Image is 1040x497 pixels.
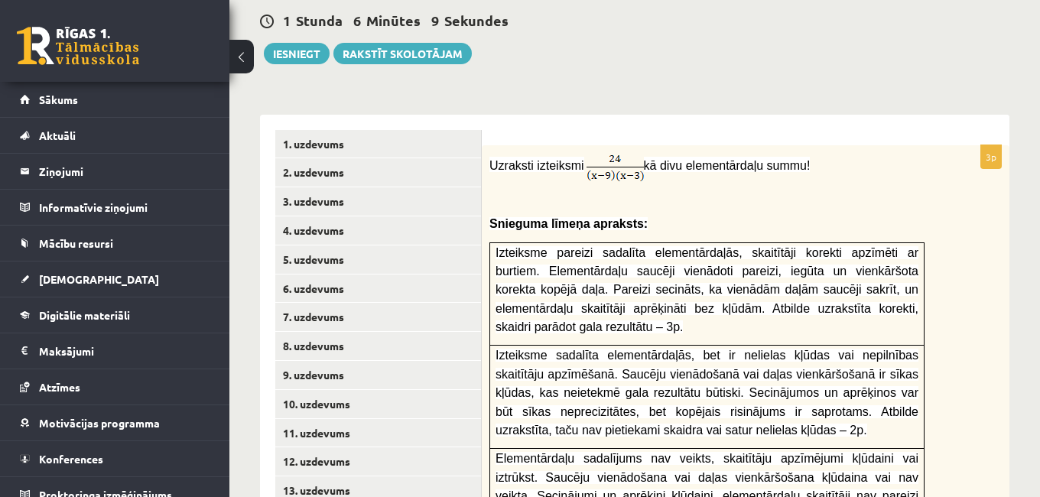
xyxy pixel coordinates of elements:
[283,11,291,29] span: 1
[275,187,481,216] a: 3. uzdevums
[353,11,361,29] span: 6
[17,27,139,65] a: Rīgas 1. Tālmācības vidusskola
[496,349,918,437] span: Izteiksme sadalīta elementārdaļās, bet ir nelielas kļūdas vai nepilnības skaitītāju apzīmēšanā. S...
[264,43,330,64] button: Iesniegt
[39,128,76,142] span: Aktuāli
[275,390,481,418] a: 10. uzdevums
[296,11,343,29] span: Stunda
[333,43,472,64] a: Rakstīt skolotājam
[275,332,481,360] a: 8. uzdevums
[366,11,421,29] span: Minūtes
[275,447,481,476] a: 12. uzdevums
[39,308,130,322] span: Digitālie materiāli
[20,226,210,261] a: Mācību resursi
[20,369,210,404] a: Atzīmes
[39,416,160,430] span: Motivācijas programma
[20,441,210,476] a: Konferences
[39,333,210,369] legend: Maksājumi
[275,303,481,331] a: 7. uzdevums
[20,297,210,333] a: Digitālie materiāli
[489,159,584,172] span: Uzraksti izteiksmi
[20,154,210,189] a: Ziņojumi
[275,158,481,187] a: 2. uzdevums
[275,130,481,158] a: 1. uzdevums
[39,190,210,225] legend: Informatīvie ziņojumi
[644,159,811,172] span: kā divu elementārdaļu summu!
[20,405,210,440] a: Motivācijas programma
[20,190,210,225] a: Informatīvie ziņojumi
[489,217,648,230] span: Snieguma līmeņa apraksts:
[39,380,80,394] span: Atzīmes
[39,93,78,106] span: Sākums
[39,452,103,466] span: Konferences
[20,261,210,297] a: [DEMOGRAPHIC_DATA]
[20,118,210,153] a: Aktuāli
[275,216,481,245] a: 4. uzdevums
[39,272,159,286] span: [DEMOGRAPHIC_DATA]
[275,245,481,274] a: 5. uzdevums
[980,145,1002,169] p: 3p
[20,82,210,117] a: Sākums
[275,274,481,303] a: 6. uzdevums
[275,419,481,447] a: 11. uzdevums
[275,361,481,389] a: 9. uzdevums
[39,154,210,189] legend: Ziņojumi
[39,236,113,250] span: Mācību resursi
[587,153,644,181] img: 6VvsQulXE6WDJSjuNvvF3Za4bHAJ1k5aMnlkI0yjibYD9XElBPvFirZT+F1vPqVe2k70zpXydaPP7ein2O5e95PDil+E5SXvF...
[20,333,210,369] a: Maksājumi
[444,11,509,29] span: Sekundes
[431,11,439,29] span: 9
[15,15,496,31] body: Editor, wiswyg-editor-user-answer-47433778737180
[496,246,918,334] span: Izteiksme pareizi sadalīta elementārdaļās, skaitītāji korekti apzīmēti ar burtiem. Elementārdaļu ...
